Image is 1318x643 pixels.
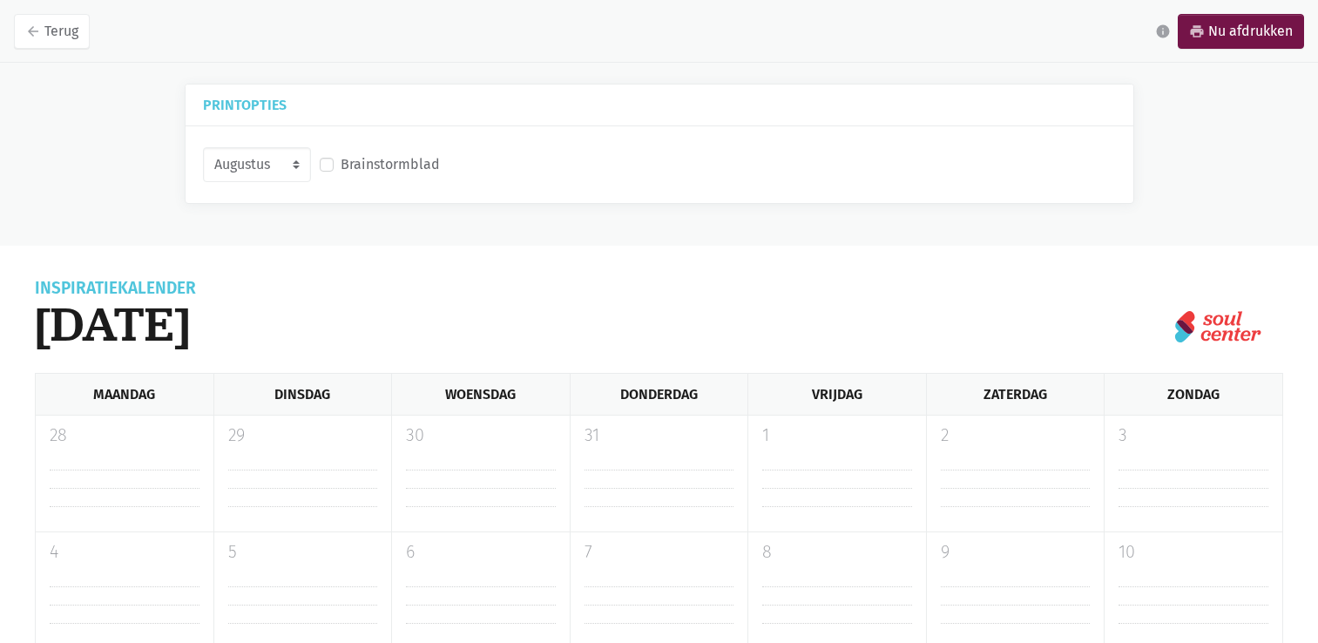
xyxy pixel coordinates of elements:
p: 9 [941,539,1091,565]
i: print [1189,24,1205,39]
p: 5 [228,539,378,565]
div: Woensdag [391,374,570,415]
div: Maandag [35,374,213,415]
h1: [DATE] [35,296,196,352]
p: 3 [1119,423,1268,449]
p: 10 [1119,539,1268,565]
p: 30 [406,423,556,449]
div: Dinsdag [213,374,392,415]
p: 6 [406,539,556,565]
div: Inspiratiekalender [35,281,196,296]
p: 29 [228,423,378,449]
p: 31 [585,423,734,449]
i: arrow_back [25,24,41,39]
p: 28 [50,423,199,449]
a: printNu afdrukken [1178,14,1304,49]
label: Brainstormblad [341,153,440,176]
div: Zaterdag [926,374,1105,415]
p: 8 [762,539,912,565]
p: 1 [762,423,912,449]
div: Zondag [1104,374,1283,415]
div: Vrijdag [747,374,926,415]
a: arrow_backTerug [14,14,90,49]
p: 7 [585,539,734,565]
p: 4 [50,539,199,565]
h5: Printopties [203,98,1116,112]
p: 2 [941,423,1091,449]
i: info [1155,24,1171,39]
div: Donderdag [570,374,748,415]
